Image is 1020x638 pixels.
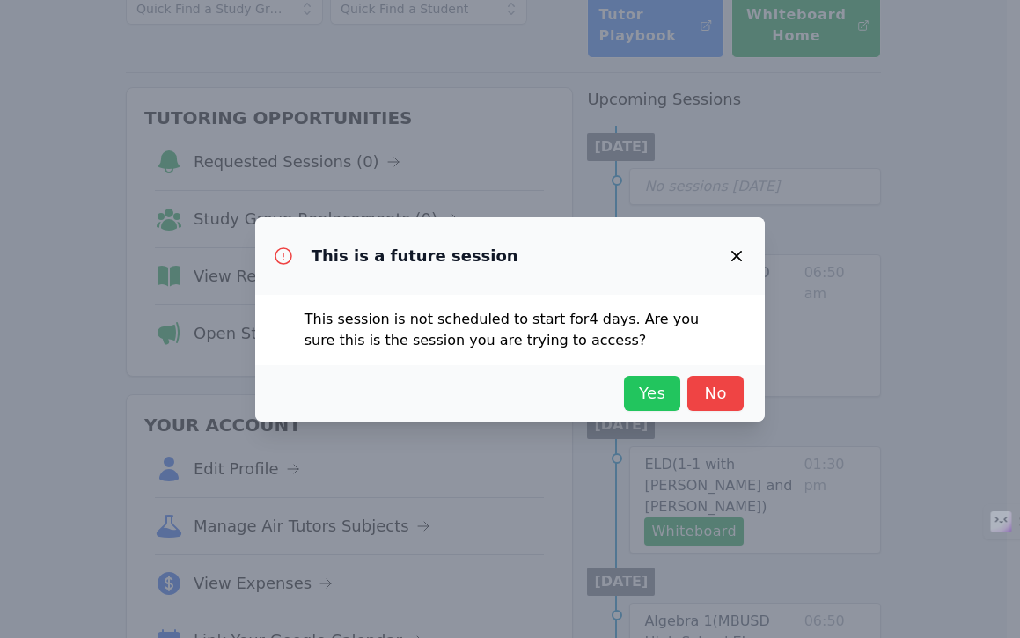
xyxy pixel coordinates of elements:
p: This session is not scheduled to start for 4 days . Are you sure this is the session you are tryi... [305,309,716,351]
button: Yes [624,376,680,411]
span: No [696,381,735,406]
button: No [687,376,744,411]
span: Yes [633,381,671,406]
h3: This is a future session [312,246,518,267]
